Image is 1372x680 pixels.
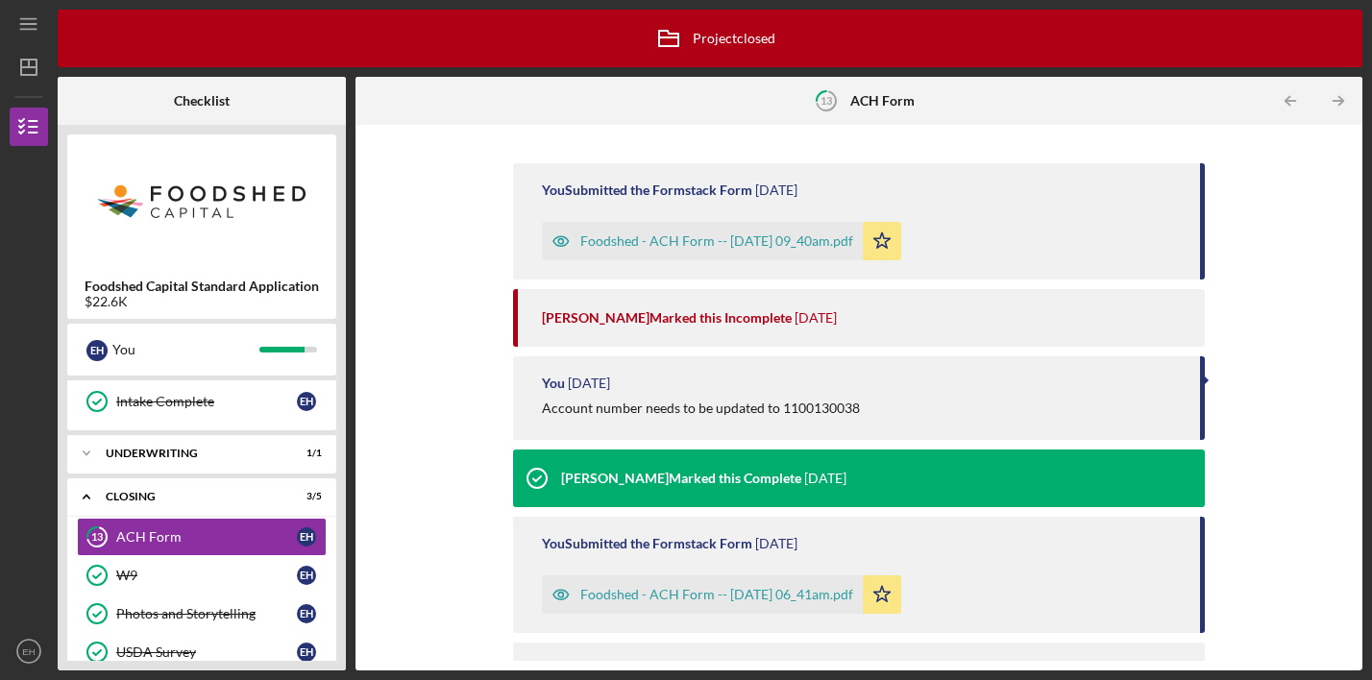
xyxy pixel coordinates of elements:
button: Foodshed - ACH Form -- [DATE] 09_40am.pdf [542,222,901,260]
div: W9 [116,568,297,583]
button: Foodshed - ACH Form -- [DATE] 06_41am.pdf [542,575,901,614]
div: You Submitted the Formstack Form [542,182,752,198]
a: Photos and StorytellingEH [77,595,327,633]
div: [PERSON_NAME] Marked this Complete [561,471,801,486]
div: 1 / 1 [287,448,322,459]
time: 2025-08-28 13:40 [755,182,797,198]
tspan: 13 [821,94,832,107]
time: 2025-08-28 13:34 [795,310,837,326]
time: 2025-08-23 10:41 [755,536,797,551]
b: Checklist [174,93,230,109]
time: 2025-08-28 12:58 [804,471,846,486]
img: Product logo [67,144,336,259]
button: EH [10,632,48,670]
div: Intake Complete [116,394,297,409]
a: W9EH [77,556,327,595]
div: You [542,376,565,391]
div: Underwriting [106,448,274,459]
a: USDA SurveyEH [77,633,327,671]
div: E H [297,643,316,662]
div: Account number needs to be updated to 1100130038 [542,401,860,416]
a: Intake CompleteEH [77,382,327,421]
div: [PERSON_NAME] Marked this Incomplete [542,310,792,326]
tspan: 13 [91,531,103,544]
div: USDA Survey [116,644,297,660]
div: E H [86,340,108,361]
div: Project closed [645,14,775,62]
div: E H [297,392,316,411]
div: You [112,333,259,366]
div: You Submitted the Formstack Form [542,536,752,551]
div: E H [297,604,316,623]
text: EH [22,646,35,657]
b: ACH Form [850,93,915,109]
a: 13ACH FormEH [77,518,327,556]
div: Foodshed - ACH Form -- [DATE] 06_41am.pdf [580,587,853,602]
div: Closing [106,491,274,502]
div: E H [297,566,316,585]
div: $22.6K [85,294,319,309]
div: Photos and Storytelling [116,606,297,621]
div: ACH Form [116,529,297,545]
div: 3 / 5 [287,491,322,502]
b: Foodshed Capital Standard Application [85,279,319,294]
div: E H [297,527,316,546]
div: Foodshed - ACH Form -- [DATE] 09_40am.pdf [580,233,853,249]
time: 2025-08-28 13:15 [568,376,610,391]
